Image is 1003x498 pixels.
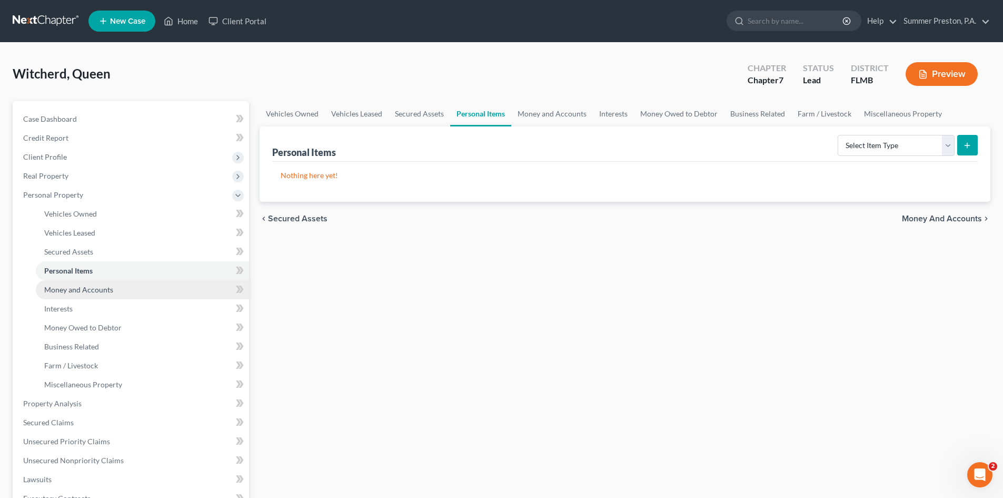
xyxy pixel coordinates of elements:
a: Money and Accounts [511,101,593,126]
iframe: Intercom live chat [967,462,992,487]
span: Personal Property [23,190,83,199]
a: Farm / Livestock [791,101,858,126]
a: Interests [593,101,634,126]
a: Home [158,12,203,31]
div: Chapter [748,62,786,74]
span: Case Dashboard [23,114,77,123]
a: Client Portal [203,12,272,31]
input: Search by name... [748,11,844,31]
a: Secured Assets [36,242,249,261]
span: Unsecured Nonpriority Claims [23,456,124,465]
button: Money and Accounts chevron_right [902,214,990,223]
a: Vehicles Leased [36,223,249,242]
span: Money and Accounts [902,214,982,223]
span: Secured Assets [44,247,93,256]
a: Money Owed to Debtor [36,318,249,337]
a: Secured Claims [15,413,249,432]
a: Help [862,12,897,31]
i: chevron_left [260,214,268,223]
div: Status [803,62,834,74]
button: chevron_left Secured Assets [260,214,327,223]
div: Chapter [748,74,786,86]
span: Business Related [44,342,99,351]
span: Miscellaneous Property [44,380,122,389]
span: Money Owed to Debtor [44,323,122,332]
span: Farm / Livestock [44,361,98,370]
span: Interests [44,304,73,313]
span: 2 [989,462,997,471]
a: Miscellaneous Property [858,101,948,126]
span: Unsecured Priority Claims [23,437,110,446]
a: Lawsuits [15,470,249,489]
div: FLMB [851,74,889,86]
a: Vehicles Leased [325,101,389,126]
a: Credit Report [15,129,249,148]
span: Witcherd, Queen [13,66,111,81]
a: Case Dashboard [15,110,249,129]
a: Farm / Livestock [36,356,249,375]
span: Property Analysis [23,399,82,408]
button: Preview [906,62,978,86]
div: Lead [803,74,834,86]
span: Money and Accounts [44,285,113,294]
a: Personal Items [36,261,249,280]
span: Real Property [23,171,68,180]
span: New Case [110,17,145,25]
div: District [851,62,889,74]
a: Miscellaneous Property [36,375,249,394]
a: Unsecured Nonpriority Claims [15,451,249,470]
a: Vehicles Owned [36,204,249,223]
span: Secured Assets [268,214,327,223]
a: Property Analysis [15,394,249,413]
a: Summer Preston, P.A. [898,12,990,31]
span: Secured Claims [23,418,74,427]
span: Credit Report [23,133,68,142]
span: 7 [779,75,783,85]
span: Client Profile [23,152,67,161]
a: Secured Assets [389,101,450,126]
a: Business Related [36,337,249,356]
a: Money Owed to Debtor [634,101,724,126]
a: Business Related [724,101,791,126]
span: Personal Items [44,266,93,275]
span: Vehicles Owned [44,209,97,218]
div: Personal Items [272,146,336,159]
a: Personal Items [450,101,511,126]
a: Money and Accounts [36,280,249,299]
i: chevron_right [982,214,990,223]
span: Vehicles Leased [44,228,95,237]
a: Vehicles Owned [260,101,325,126]
p: Nothing here yet! [281,170,969,181]
a: Interests [36,299,249,318]
span: Lawsuits [23,475,52,484]
a: Unsecured Priority Claims [15,432,249,451]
